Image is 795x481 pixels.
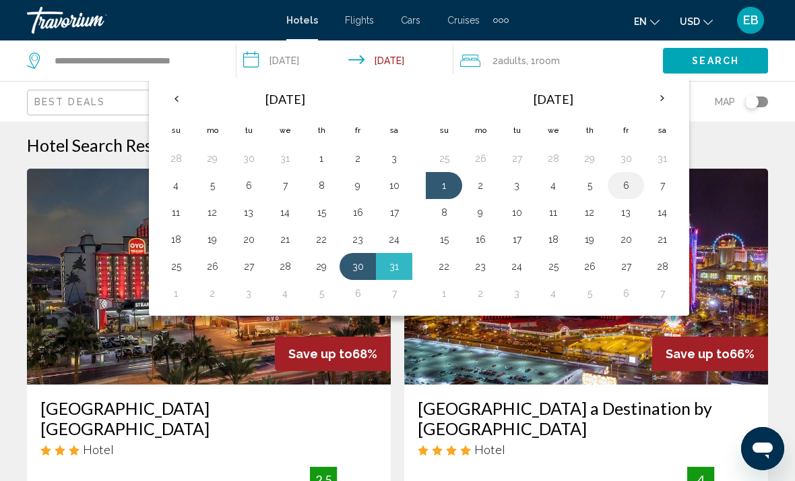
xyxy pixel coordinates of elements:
[447,15,480,26] span: Cruises
[383,284,405,303] button: Day 7
[506,284,528,303] button: Day 3
[311,203,332,222] button: Day 15
[238,149,259,168] button: Day 30
[615,203,637,222] button: Day 13
[401,15,420,26] span: Cars
[634,11,660,31] button: Change language
[542,284,564,303] button: Day 4
[347,284,369,303] button: Day 6
[194,83,376,115] th: [DATE]
[383,257,405,276] button: Day 31
[201,257,223,276] button: Day 26
[433,176,455,195] button: Day 1
[493,9,509,31] button: Extra navigation items
[506,149,528,168] button: Day 27
[506,203,528,222] button: Day 10
[715,92,735,111] span: Map
[542,149,564,168] button: Day 28
[274,176,296,195] button: Day 7
[680,11,713,31] button: Change currency
[345,15,374,26] a: Flights
[692,56,739,67] span: Search
[238,257,259,276] button: Day 27
[40,398,377,438] a: [GEOGRAPHIC_DATA] [GEOGRAPHIC_DATA]
[644,83,680,114] button: Next month
[274,149,296,168] button: Day 31
[433,230,455,249] button: Day 15
[165,230,187,249] button: Day 18
[743,13,759,27] span: EB
[311,257,332,276] button: Day 29
[201,149,223,168] button: Day 29
[651,149,673,168] button: Day 31
[238,230,259,249] button: Day 20
[286,15,318,26] a: Hotels
[383,149,405,168] button: Day 3
[433,203,455,222] button: Day 8
[311,176,332,195] button: Day 8
[165,257,187,276] button: Day 25
[288,347,352,361] span: Save up to
[536,55,560,66] span: Room
[470,230,491,249] button: Day 16
[201,230,223,249] button: Day 19
[83,442,114,457] span: Hotel
[274,203,296,222] button: Day 14
[474,442,505,457] span: Hotel
[347,176,369,195] button: Day 9
[275,337,391,371] div: 68%
[274,284,296,303] button: Day 4
[733,6,768,34] button: User Menu
[492,51,526,70] span: 2
[615,176,637,195] button: Day 6
[201,284,223,303] button: Day 2
[615,230,637,249] button: Day 20
[542,176,564,195] button: Day 4
[615,284,637,303] button: Day 6
[579,203,600,222] button: Day 12
[158,83,194,114] button: Previous month
[651,257,673,276] button: Day 28
[383,203,405,222] button: Day 17
[735,96,768,108] button: Toggle map
[506,176,528,195] button: Day 3
[347,203,369,222] button: Day 16
[27,135,180,155] h1: Hotel Search Results
[418,398,755,438] a: [GEOGRAPHIC_DATA] a Destination by [GEOGRAPHIC_DATA]
[347,149,369,168] button: Day 2
[506,230,528,249] button: Day 17
[506,257,528,276] button: Day 24
[498,55,526,66] span: Adults
[311,284,332,303] button: Day 5
[579,257,600,276] button: Day 26
[201,176,223,195] button: Day 5
[165,149,187,168] button: Day 28
[201,203,223,222] button: Day 12
[274,230,296,249] button: Day 21
[542,230,564,249] button: Day 18
[542,257,564,276] button: Day 25
[311,230,332,249] button: Day 22
[470,203,491,222] button: Day 9
[470,257,491,276] button: Day 23
[238,176,259,195] button: Day 6
[680,16,700,27] span: USD
[470,284,491,303] button: Day 2
[470,149,491,168] button: Day 26
[433,257,455,276] button: Day 22
[418,442,755,457] div: 4 star Hotel
[238,284,259,303] button: Day 3
[433,149,455,168] button: Day 25
[651,203,673,222] button: Day 14
[663,48,768,73] button: Search
[165,203,187,222] button: Day 11
[347,230,369,249] button: Day 23
[347,257,369,276] button: Day 30
[27,7,273,34] a: Travorium
[165,176,187,195] button: Day 4
[651,230,673,249] button: Day 21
